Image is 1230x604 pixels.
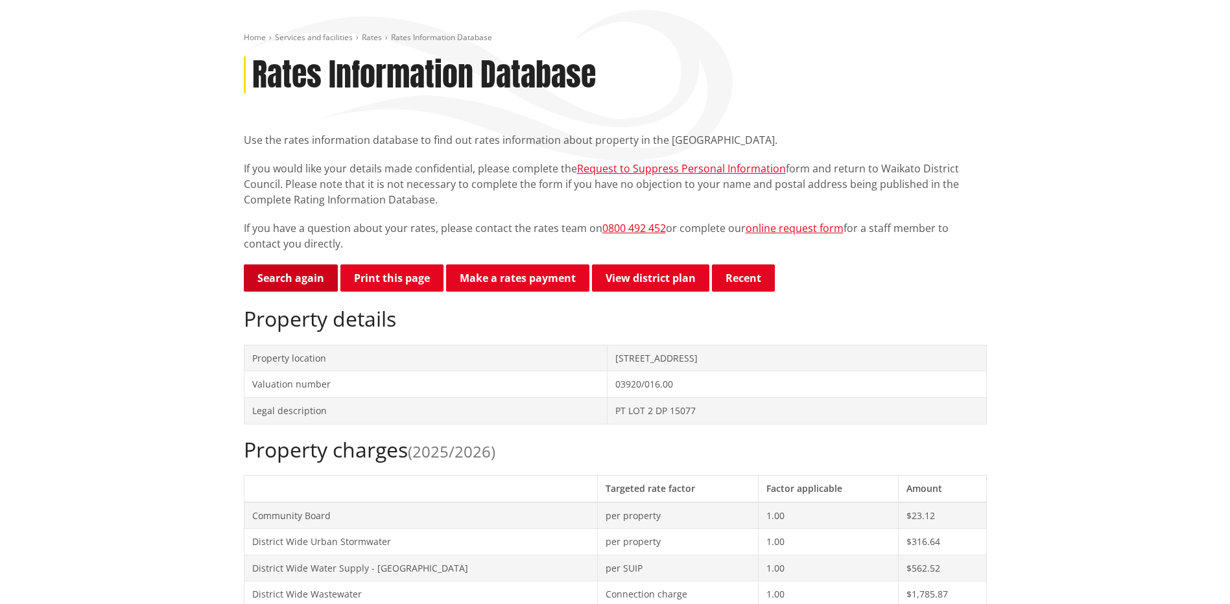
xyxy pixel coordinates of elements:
[244,345,608,371] td: Property location
[244,264,338,292] a: Search again
[597,555,758,581] td: per SUIP
[446,264,589,292] a: Make a rates payment
[577,161,786,176] a: Request to Suppress Personal Information
[898,555,986,581] td: $562.52
[340,264,444,292] button: Print this page
[608,371,986,398] td: 03920/016.00
[275,32,353,43] a: Services and facilities
[244,555,597,581] td: District Wide Water Supply - [GEOGRAPHIC_DATA]
[244,220,987,251] p: If you have a question about your rates, please contact the rates team on or complete our for a s...
[244,307,987,331] h2: Property details
[244,437,987,462] h2: Property charges
[898,475,986,502] th: Amount
[758,475,898,502] th: Factor applicable
[244,502,597,529] td: Community Board
[244,161,987,207] p: If you would like your details made confidential, please complete the form and return to Waikato ...
[592,264,709,292] a: View district plan
[898,502,986,529] td: $23.12
[608,345,986,371] td: [STREET_ADDRESS]
[408,441,495,462] span: (2025/2026)
[597,529,758,555] td: per property
[758,502,898,529] td: 1.00
[252,56,596,94] h1: Rates Information Database
[746,221,844,235] a: online request form
[597,475,758,502] th: Targeted rate factor
[362,32,382,43] a: Rates
[597,502,758,529] td: per property
[391,32,492,43] span: Rates Information Database
[244,132,987,148] p: Use the rates information database to find out rates information about property in the [GEOGRAPHI...
[244,397,608,424] td: Legal description
[602,221,666,235] a: 0800 492 452
[1170,550,1217,596] iframe: Messenger Launcher
[758,555,898,581] td: 1.00
[712,264,775,292] button: Recent
[244,32,266,43] a: Home
[244,32,987,43] nav: breadcrumb
[898,529,986,555] td: $316.64
[244,371,608,398] td: Valuation number
[758,529,898,555] td: 1.00
[244,529,597,555] td: District Wide Urban Stormwater
[608,397,986,424] td: PT LOT 2 DP 15077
